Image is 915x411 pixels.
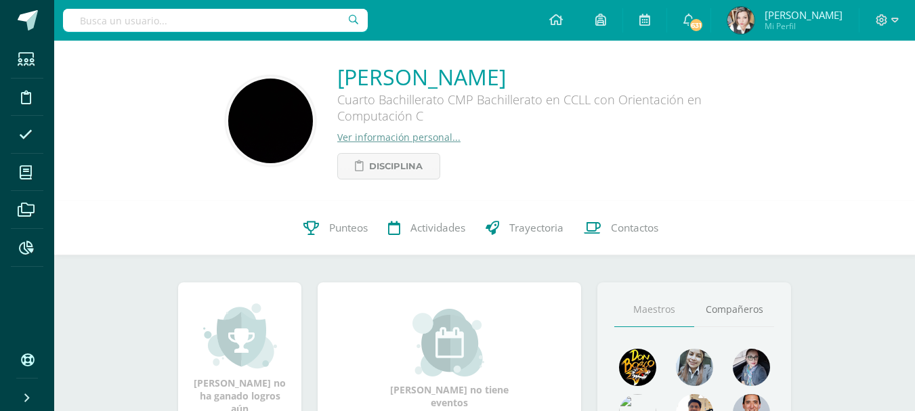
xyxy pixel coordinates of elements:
span: 631 [689,18,704,33]
a: Contactos [574,201,668,255]
img: e84225b9259e5f25173d51fd506b89e6.png [228,79,313,163]
div: Cuarto Bachillerato CMP Bachillerato en CCLL con Orientación en Computación C [337,91,744,131]
img: event_small.png [412,309,486,376]
img: fdcb2fbed13c59cbc26ffce57975ecf3.png [727,7,754,34]
span: Punteos [329,221,368,235]
span: [PERSON_NAME] [765,8,843,22]
div: [PERSON_NAME] no tiene eventos [382,309,517,409]
a: [PERSON_NAME] [337,62,744,91]
span: Contactos [611,221,658,235]
a: Punteos [293,201,378,255]
a: Ver información personal... [337,131,461,144]
span: Trayectoria [509,221,563,235]
span: Actividades [410,221,465,235]
img: 45bd7986b8947ad7e5894cbc9b781108.png [676,349,713,386]
a: Actividades [378,201,475,255]
input: Busca un usuario... [63,9,368,32]
span: Mi Perfil [765,20,843,32]
a: Compañeros [694,293,774,327]
a: Disciplina [337,153,440,179]
a: Trayectoria [475,201,574,255]
span: Disciplina [369,154,423,179]
a: Maestros [614,293,694,327]
img: 29fc2a48271e3f3676cb2cb292ff2552.png [619,349,656,386]
img: achievement_small.png [203,302,277,370]
img: b8baad08a0802a54ee139394226d2cf3.png [733,349,770,386]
